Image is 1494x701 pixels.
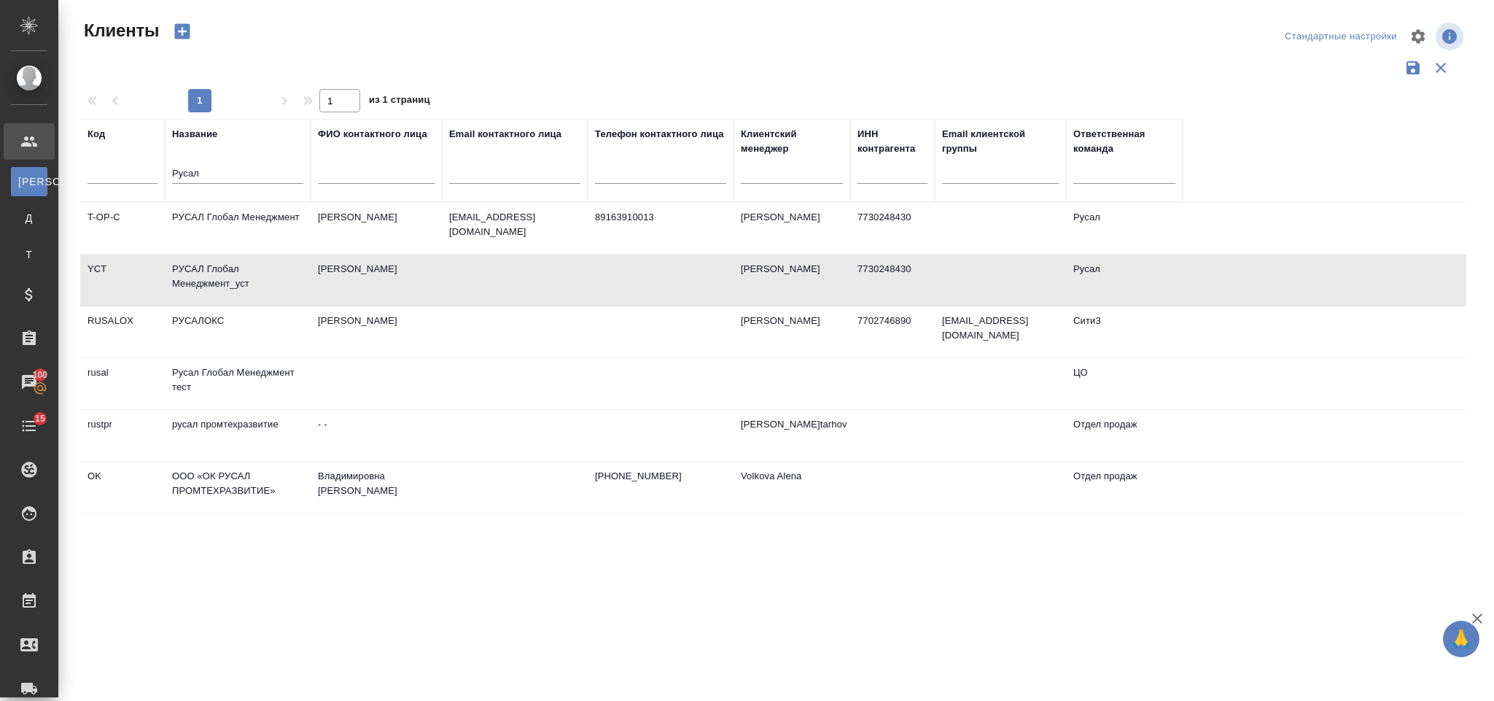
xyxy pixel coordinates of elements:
[165,19,200,44] button: Создать
[311,410,442,461] td: - -
[80,255,165,306] td: YCT
[850,306,935,357] td: 7702746890
[1066,203,1183,254] td: Русал
[1399,54,1427,82] button: Сохранить фильтры
[11,204,47,233] a: Д
[165,203,311,254] td: РУСАЛ Глобал Менеджмент
[80,462,165,513] td: OK
[734,203,850,254] td: [PERSON_NAME]
[449,127,561,142] div: Email контактного лица
[18,247,40,262] span: Т
[850,203,935,254] td: 7730248430
[311,306,442,357] td: [PERSON_NAME]
[11,240,47,269] a: Т
[311,203,442,254] td: [PERSON_NAME]
[11,167,47,196] a: [PERSON_NAME]
[80,410,165,461] td: rustpr
[165,306,311,357] td: РУСАЛОКС
[857,127,927,156] div: ИНН контрагента
[734,462,850,513] td: Volkova Alena
[449,210,580,239] p: [EMAIL_ADDRESS][DOMAIN_NAME]
[26,411,54,426] span: 15
[4,364,55,400] a: 100
[850,255,935,306] td: 7730248430
[734,306,850,357] td: [PERSON_NAME]
[1449,624,1474,654] span: 🙏
[1066,358,1183,409] td: ЦО
[165,255,311,306] td: РУСАЛ Глобал Менеджмент_уст
[942,127,1059,156] div: Email клиентской группы
[734,410,850,461] td: [PERSON_NAME]tarhov
[80,358,165,409] td: rusal
[165,410,311,461] td: русал промтехразвитие
[172,127,217,142] div: Название
[1066,410,1183,461] td: Отдел продаж
[80,306,165,357] td: RUSALOX
[87,127,105,142] div: Код
[80,19,159,42] span: Клиенты
[318,127,427,142] div: ФИО контактного лица
[369,91,430,112] span: из 1 страниц
[18,211,40,225] span: Д
[935,306,1066,357] td: [EMAIL_ADDRESS][DOMAIN_NAME]
[741,127,843,156] div: Клиентский менеджер
[1281,26,1401,48] div: split button
[24,368,57,382] span: 100
[1427,54,1455,82] button: Сбросить фильтры
[165,462,311,513] td: ООО «ОК РУСАЛ ПРОМТЕХРАЗВИТИЕ»
[595,127,724,142] div: Телефон контактного лица
[1436,23,1466,50] span: Посмотреть информацию
[1066,462,1183,513] td: Отдел продаж
[80,203,165,254] td: T-OP-C
[18,174,40,189] span: [PERSON_NAME]
[595,210,726,225] p: 89163910013
[1066,255,1183,306] td: Русал
[1443,621,1479,657] button: 🙏
[311,462,442,513] td: Владимировна [PERSON_NAME]
[1066,306,1183,357] td: Сити3
[311,255,442,306] td: [PERSON_NAME]
[734,255,850,306] td: [PERSON_NAME]
[1073,127,1175,156] div: Ответственная команда
[165,358,311,409] td: Русал Глобал Менеджмент тест
[595,469,726,484] p: [PHONE_NUMBER]
[4,408,55,444] a: 15
[1401,19,1436,54] span: Настроить таблицу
